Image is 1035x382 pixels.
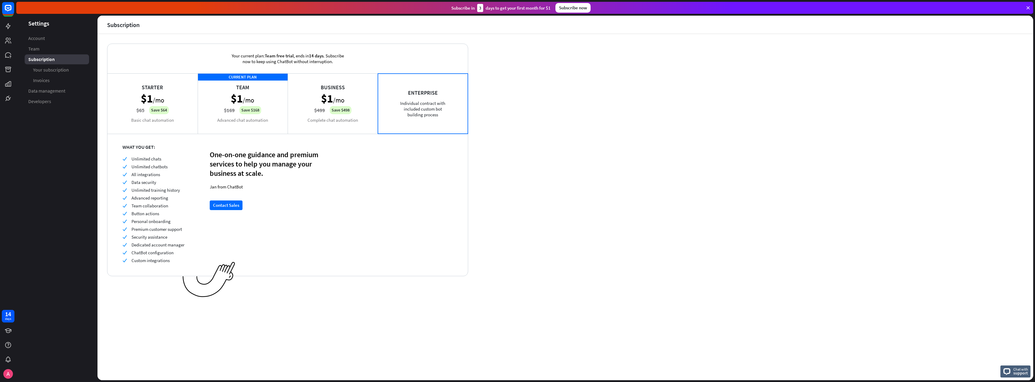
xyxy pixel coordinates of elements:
[223,44,352,73] div: Your current plan: , ends in . Subscribe now to keep using ChatBot without interruption.
[131,250,174,255] span: ChatBot configuration
[183,262,235,298] img: ec979a0a656117aaf919.png
[122,211,127,216] i: check
[122,250,127,255] i: check
[28,98,51,105] span: Developers
[122,235,127,239] i: check
[25,44,89,54] a: Team
[25,65,89,75] a: Your subscription
[122,243,127,247] i: check
[131,211,159,216] span: Button actions
[210,200,243,210] button: Contact Sales
[131,187,180,193] span: Unlimited training history
[5,2,23,20] button: Open LiveChat chat widget
[122,227,127,231] i: check
[477,4,483,12] div: 3
[451,4,551,12] div: Subscribe in days to get your first month for $1
[131,226,182,232] span: Premium customer support
[107,21,140,28] div: Subscription
[28,46,39,52] span: Team
[28,35,45,41] span: Account
[122,164,127,169] i: check
[28,88,65,94] span: Data management
[1013,370,1028,376] span: support
[210,184,321,190] div: Jan from ChatBot
[131,219,171,224] span: Personal onboarding
[5,317,11,321] div: days
[33,67,69,73] span: Your subscription
[131,164,168,170] span: Unlimited chatbots
[122,258,127,263] i: check
[122,144,210,150] div: WHAT YOU GET:
[555,3,591,13] div: Subscribe now
[131,195,168,201] span: Advanced reporting
[131,172,160,177] span: All integrations
[131,203,168,209] span: Team collaboration
[265,53,294,59] span: Team free trial
[16,19,97,27] header: Settings
[28,56,55,63] span: Subscription
[131,234,167,240] span: Security assistance
[131,242,184,248] span: Dedicated account manager
[1013,366,1028,372] span: Chat with
[25,86,89,96] a: Data management
[122,196,127,200] i: check
[122,188,127,192] i: check
[131,179,156,185] span: Data security
[210,150,321,178] div: One-on-one guidance and premium services to help you manage your business at scale.
[122,180,127,185] i: check
[33,77,50,84] span: Invoices
[122,172,127,177] i: check
[25,75,89,85] a: Invoices
[122,157,127,161] i: check
[122,203,127,208] i: check
[131,156,161,162] span: Unlimited chats
[25,33,89,43] a: Account
[2,310,14,322] a: 14 days
[5,311,11,317] div: 14
[122,219,127,224] i: check
[131,258,170,263] span: Custom integrations
[309,53,323,59] span: 14 days
[25,96,89,106] a: Developers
